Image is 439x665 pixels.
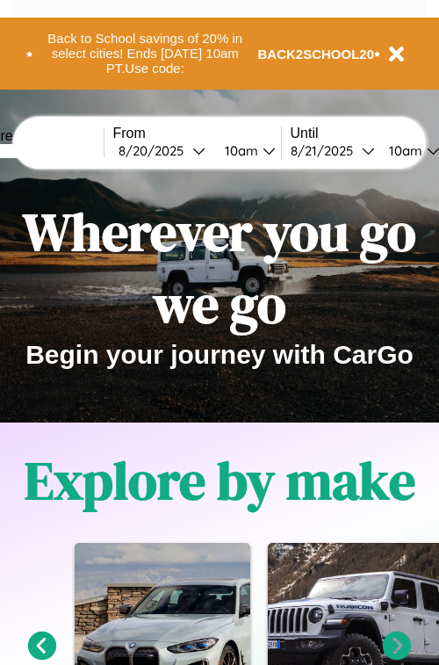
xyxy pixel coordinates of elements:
h1: Explore by make [25,445,415,517]
div: 8 / 21 / 2025 [291,142,362,159]
div: 8 / 20 / 2025 [119,142,192,159]
div: 10am [380,142,427,159]
div: 10am [216,142,263,159]
button: Back to School savings of 20% in select cities! Ends [DATE] 10am PT.Use code: [32,26,258,81]
button: 10am [211,141,281,160]
b: BACK2SCHOOL20 [258,47,375,61]
button: 8/20/2025 [113,141,211,160]
label: From [113,126,281,141]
